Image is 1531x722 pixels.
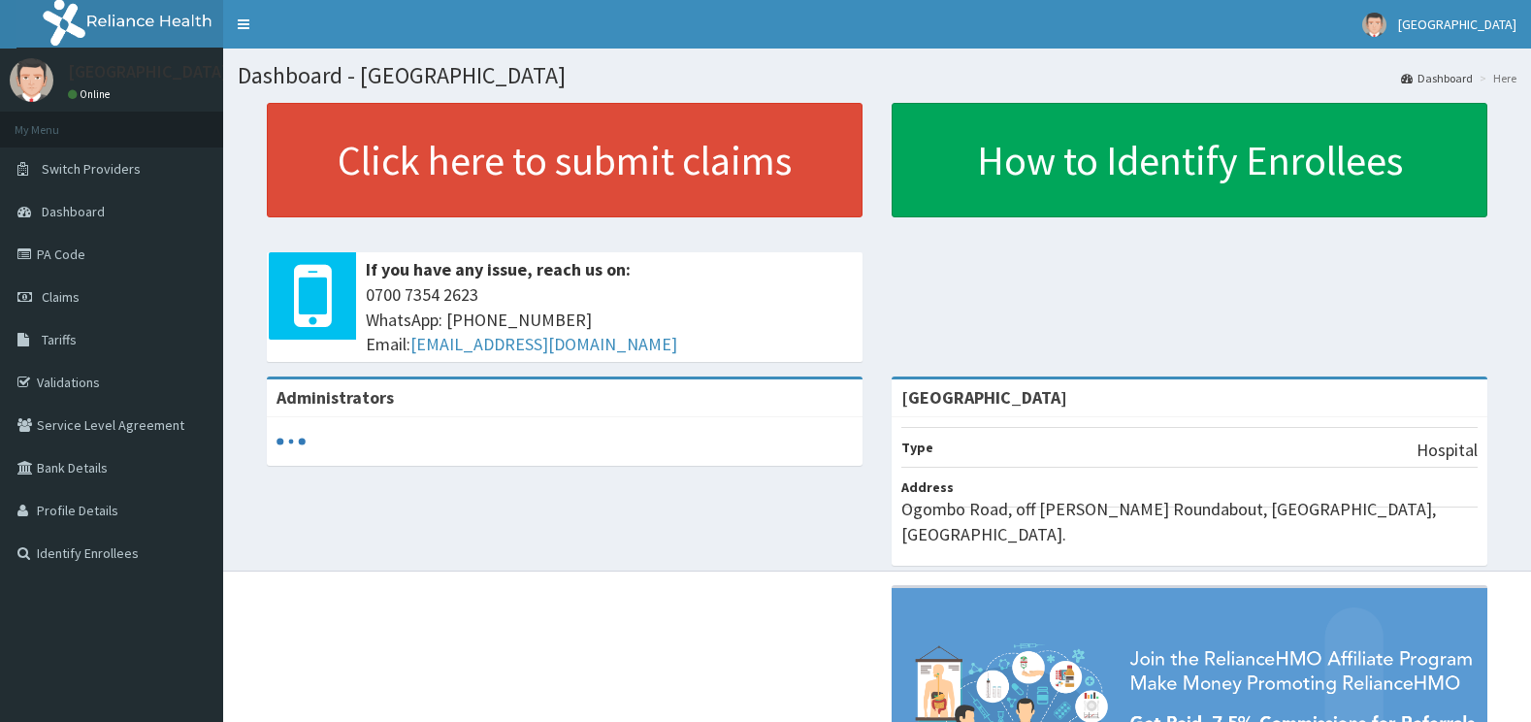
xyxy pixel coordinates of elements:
b: If you have any issue, reach us on: [366,258,631,280]
strong: [GEOGRAPHIC_DATA] [901,386,1067,409]
a: Dashboard [1401,70,1473,86]
img: User Image [10,58,53,102]
span: Switch Providers [42,160,141,178]
svg: audio-loading [277,427,306,456]
b: Administrators [277,386,394,409]
span: [GEOGRAPHIC_DATA] [1398,16,1516,33]
a: [EMAIL_ADDRESS][DOMAIN_NAME] [410,333,677,355]
a: How to Identify Enrollees [892,103,1487,217]
p: [GEOGRAPHIC_DATA] [68,63,228,81]
span: Claims [42,288,80,306]
img: User Image [1362,13,1386,37]
a: Click here to submit claims [267,103,863,217]
li: Here [1475,70,1516,86]
p: Ogombo Road, off [PERSON_NAME] Roundabout, [GEOGRAPHIC_DATA], [GEOGRAPHIC_DATA]. [901,497,1478,546]
span: Dashboard [42,203,105,220]
b: Type [901,439,933,456]
p: Hospital [1417,438,1478,463]
h1: Dashboard - [GEOGRAPHIC_DATA] [238,63,1516,88]
span: Tariffs [42,331,77,348]
b: Address [901,478,954,496]
span: 0700 7354 2623 WhatsApp: [PHONE_NUMBER] Email: [366,282,853,357]
a: Online [68,87,114,101]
